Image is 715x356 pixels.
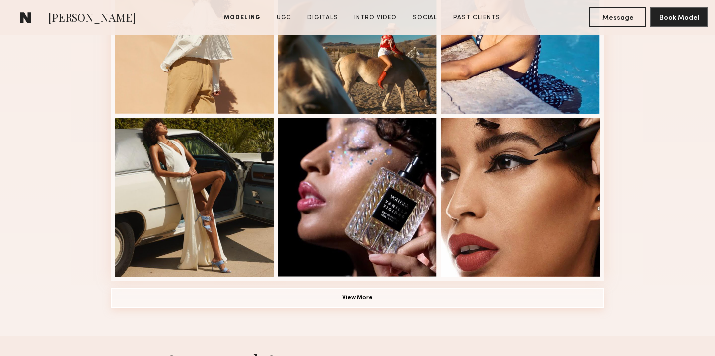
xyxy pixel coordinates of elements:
[449,13,504,22] a: Past Clients
[220,13,265,22] a: Modeling
[48,10,136,27] span: [PERSON_NAME]
[650,13,708,21] a: Book Model
[650,7,708,27] button: Book Model
[111,288,604,308] button: View More
[350,13,401,22] a: Intro Video
[589,7,646,27] button: Message
[303,13,342,22] a: Digitals
[409,13,441,22] a: Social
[273,13,295,22] a: UGC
